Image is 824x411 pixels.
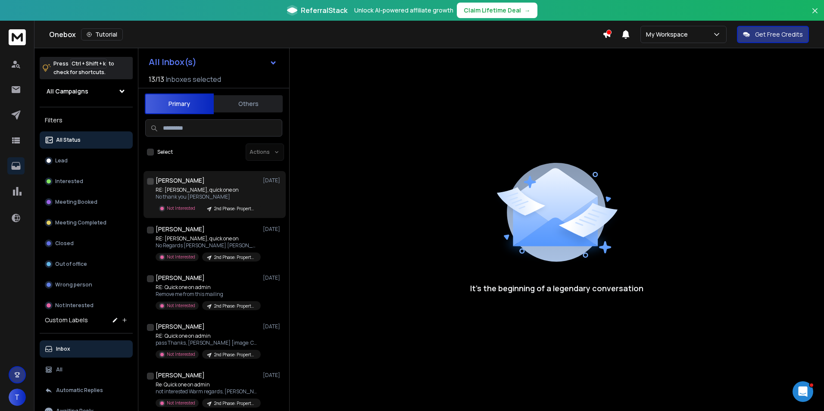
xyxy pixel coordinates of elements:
[167,351,195,358] p: Not Interested
[40,193,133,211] button: Meeting Booked
[55,178,83,185] p: Interested
[263,323,282,330] p: [DATE]
[167,205,195,212] p: Not Interested
[157,149,173,156] label: Select
[156,339,259,346] p: pass Thanks, [PERSON_NAME] [image: Company
[263,274,282,281] p: [DATE]
[70,59,107,68] span: Ctrl + Shift + k
[156,225,205,234] h1: [PERSON_NAME]
[156,284,259,291] p: RE: Quick one on admin
[149,74,164,84] span: 13 / 13
[40,173,133,190] button: Interested
[156,274,205,282] h1: [PERSON_NAME]
[737,26,809,43] button: Get Free Credits
[167,302,195,309] p: Not Interested
[167,254,195,260] p: Not Interested
[40,114,133,126] h3: Filters
[47,87,88,96] h1: All Campaigns
[263,372,282,379] p: [DATE]
[40,382,133,399] button: Automatic Replies
[55,219,106,226] p: Meeting Completed
[9,389,26,406] button: T
[755,30,803,39] p: Get Free Credits
[793,381,813,402] iframe: Intercom live chat
[809,5,821,26] button: Close banner
[214,400,256,407] p: 2nd Phase: Property Audience
[49,28,602,40] div: Onebox
[40,297,133,314] button: Not Interested
[156,381,259,388] p: Re: Quick one on admin
[214,303,256,309] p: 2nd Phase: Property Audience
[156,242,259,249] p: No Regards [PERSON_NAME] [PERSON_NAME]
[56,366,62,373] p: All
[263,177,282,184] p: [DATE]
[301,5,347,16] span: ReferralStack
[55,240,74,247] p: Closed
[156,176,205,185] h1: [PERSON_NAME]
[156,187,259,193] p: RE: [PERSON_NAME], quick one on
[457,3,537,18] button: Claim Lifetime Deal→
[40,276,133,293] button: Wrong person
[55,281,92,288] p: Wrong person
[214,254,256,261] p: 2nd Phase: Property Audience
[156,388,259,395] p: not interested Warm regards, [PERSON_NAME]
[156,193,259,200] p: No thank you [PERSON_NAME]
[145,93,214,114] button: Primary
[56,137,81,143] p: All Status
[56,387,103,394] p: Automatic Replies
[214,94,283,113] button: Others
[53,59,114,77] p: Press to check for shortcuts.
[263,226,282,233] p: [DATE]
[354,6,453,15] p: Unlock AI-powered affiliate growth
[56,346,70,352] p: Inbox
[40,131,133,149] button: All Status
[142,53,284,71] button: All Inbox(s)
[45,316,88,324] h3: Custom Labels
[214,352,256,358] p: 2nd Phase: Property Audience
[40,83,133,100] button: All Campaigns
[81,28,123,40] button: Tutorial
[40,255,133,273] button: Out of office
[40,152,133,169] button: Lead
[40,361,133,378] button: All
[470,282,643,294] p: It’s the beginning of a legendary conversation
[166,74,221,84] h3: Inboxes selected
[214,205,256,212] p: 2nd Phase: Property Audience
[156,235,259,242] p: RE: [PERSON_NAME], quick one on
[524,6,531,15] span: →
[40,235,133,252] button: Closed
[55,302,94,309] p: Not Interested
[40,214,133,231] button: Meeting Completed
[156,333,259,339] p: RE: Quick one on admin
[40,340,133,358] button: Inbox
[149,58,197,66] h1: All Inbox(s)
[156,291,259,298] p: Remove me from this mailing
[55,199,97,205] p: Meeting Booked
[156,371,205,380] h1: [PERSON_NAME]
[55,261,87,268] p: Out of office
[167,400,195,406] p: Not Interested
[55,157,68,164] p: Lead
[646,30,691,39] p: My Workspace
[156,322,205,331] h1: [PERSON_NAME]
